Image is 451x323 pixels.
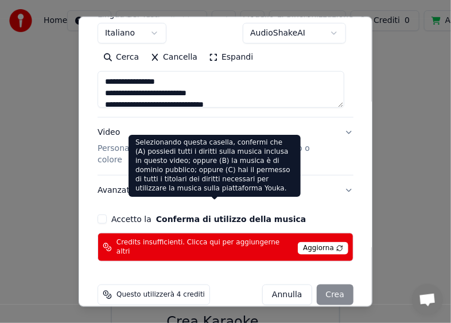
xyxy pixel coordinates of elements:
button: Cancella [145,48,203,67]
span: Questo utilizzerà 4 crediti [116,290,205,299]
button: Cerca [98,48,145,67]
div: Selezionando questa casella, confermi che (A) possiedi tutti i diritti sulla musica inclusa in qu... [129,135,301,197]
label: Accetto la [111,215,306,223]
p: Personalizza il video karaoke: usa immagine, video o colore [98,143,335,166]
button: Espandi [203,48,259,67]
div: TestiAggiungi testi delle canzoni o seleziona un modello di parole automatiche [98,10,353,117]
div: Video [98,127,335,166]
button: Annulla [262,285,312,305]
span: Aggiorna [298,242,348,255]
button: Avanzato [98,176,353,205]
label: Modello di Sincronizzazione [243,10,353,18]
label: Lingua dei Testi [98,10,166,18]
button: Accetto la [156,215,306,223]
button: VideoPersonalizza il video karaoke: usa immagine, video o colore [98,118,353,175]
span: Credits insufficienti. Clicca qui per aggiungerne altri [116,238,293,256]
